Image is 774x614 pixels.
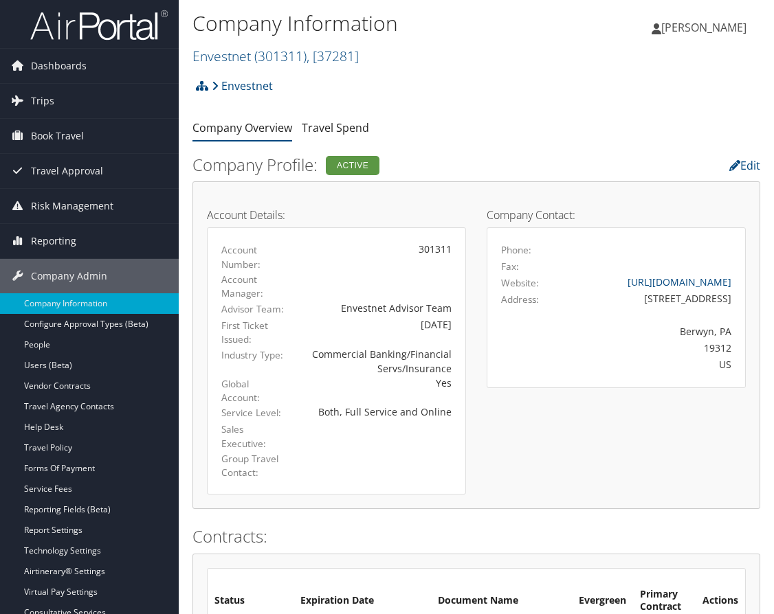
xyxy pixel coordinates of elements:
div: Yes [305,376,452,390]
div: 301311 [305,242,452,256]
label: Address: [501,293,539,306]
a: [URL][DOMAIN_NAME] [628,275,731,288]
label: Advisor Team: [221,302,285,316]
span: ( 301311 ) [254,47,307,65]
div: [STREET_ADDRESS] [564,291,731,306]
span: Travel Approval [31,154,103,188]
div: Berwyn, PA [564,324,731,339]
h4: Account Details: [207,209,466,220]
a: [PERSON_NAME] [652,7,760,48]
a: Envestnet [192,47,359,65]
h2: Contracts: [192,525,760,548]
label: Sales Executive: [221,422,285,451]
a: Envestnet [212,72,273,100]
label: Account Manager: [221,273,285,301]
h4: Company Contact: [487,209,746,220]
div: [DATE] [305,317,452,332]
span: Risk Management [31,189,113,223]
img: airportal-logo.png [30,9,168,41]
label: Service Level: [221,406,285,420]
label: Website: [501,276,539,290]
div: US [564,357,731,372]
span: Dashboards [31,49,87,83]
label: First Ticket Issued: [221,319,285,347]
span: Company Admin [31,259,107,293]
div: Commercial Banking/Financial Servs/Insurance [305,347,452,376]
label: Industry Type: [221,348,285,362]
a: Company Overview [192,120,292,135]
label: Fax: [501,260,519,273]
a: Edit [729,158,760,173]
label: Global Account: [221,377,285,405]
div: Both, Full Service and Online [305,405,452,419]
span: Trips [31,84,54,118]
div: Active [326,156,379,175]
label: Account Number: [221,243,285,271]
div: Envestnet Advisor Team [305,301,452,315]
a: Travel Spend [302,120,369,135]
div: 19312 [564,341,731,355]
span: [PERSON_NAME] [661,20,747,35]
label: Phone: [501,243,531,257]
span: Book Travel [31,119,84,153]
span: Reporting [31,224,76,258]
h2: Company Profile: [192,153,564,177]
label: Group Travel Contact: [221,452,285,480]
span: , [ 37281 ] [307,47,359,65]
h1: Company Information [192,9,571,38]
